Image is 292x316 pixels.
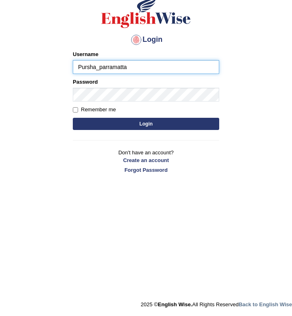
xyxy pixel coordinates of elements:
[73,106,116,114] label: Remember me
[73,107,78,113] input: Remember me
[73,33,219,46] h4: Login
[239,301,292,307] a: Back to English Wise
[73,50,98,58] label: Username
[73,118,219,130] button: Login
[158,301,192,307] strong: English Wise.
[73,149,219,174] p: Don't have an account?
[73,166,219,174] a: Forgot Password
[141,297,292,308] div: 2025 © All Rights Reserved
[73,156,219,164] a: Create an account
[73,78,98,86] label: Password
